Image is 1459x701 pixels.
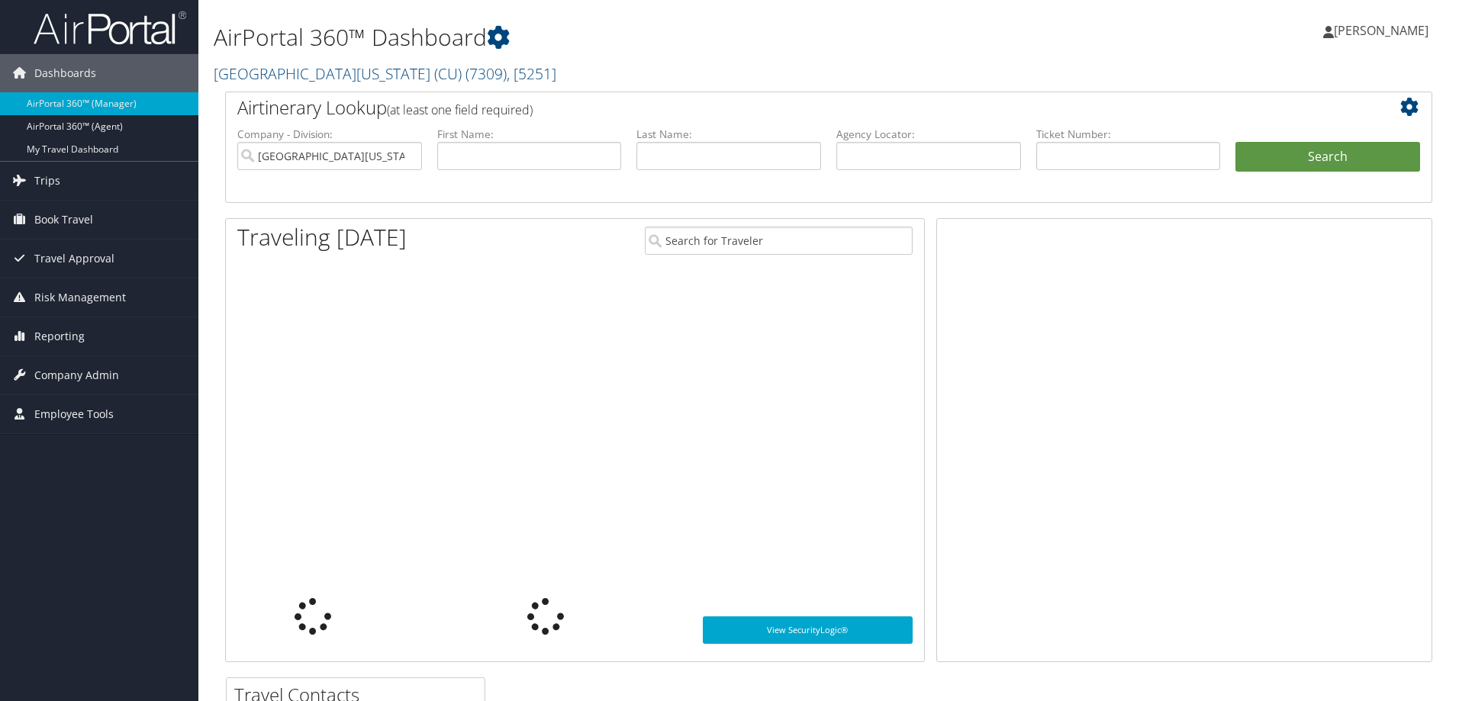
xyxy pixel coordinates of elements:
[34,278,126,317] span: Risk Management
[703,616,913,644] a: View SecurityLogic®
[1036,127,1221,142] label: Ticket Number:
[1235,142,1420,172] button: Search
[237,95,1319,121] h2: Airtinerary Lookup
[214,21,1034,53] h1: AirPortal 360™ Dashboard
[387,101,533,118] span: (at least one field required)
[34,201,93,239] span: Book Travel
[34,317,85,355] span: Reporting
[237,221,407,253] h1: Traveling [DATE]
[34,395,114,433] span: Employee Tools
[636,127,821,142] label: Last Name:
[836,127,1021,142] label: Agency Locator:
[437,127,622,142] label: First Name:
[34,54,96,92] span: Dashboards
[34,162,60,200] span: Trips
[507,63,556,84] span: , [ 5251 ]
[645,227,913,255] input: Search for Traveler
[214,63,556,84] a: [GEOGRAPHIC_DATA][US_STATE] (CU)
[1323,8,1444,53] a: [PERSON_NAME]
[237,127,422,142] label: Company - Division:
[1334,22,1428,39] span: [PERSON_NAME]
[34,240,114,278] span: Travel Approval
[34,356,119,394] span: Company Admin
[465,63,507,84] span: ( 7309 )
[34,10,186,46] img: airportal-logo.png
